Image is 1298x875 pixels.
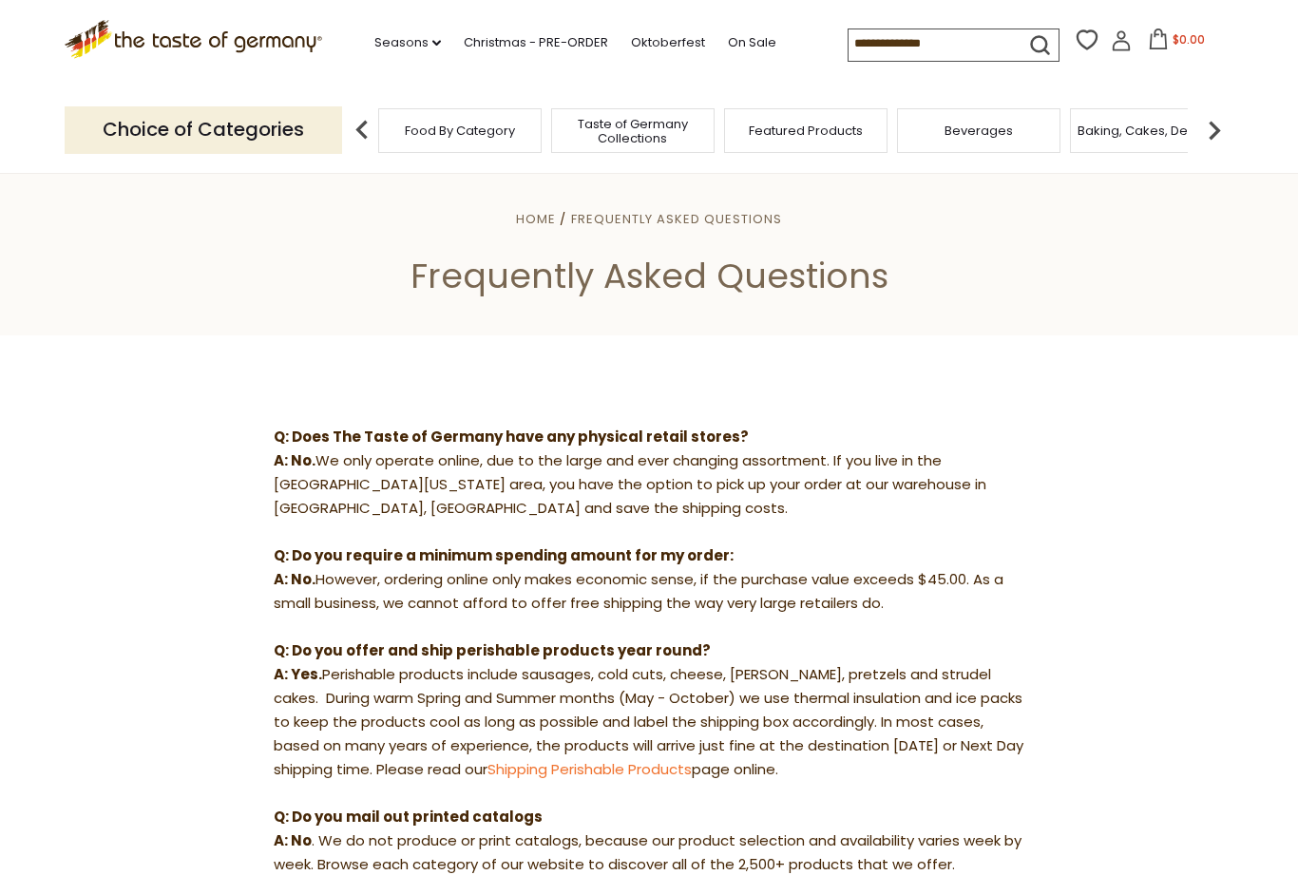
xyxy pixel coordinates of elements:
a: Taste of Germany Collections [557,117,709,145]
a: Home [516,210,556,228]
strong: A: No. [274,450,315,470]
a: Shipping Perishable Products [487,759,692,779]
a: Oktoberfest [631,32,705,53]
p: Choice of Categories [65,106,342,153]
a: Frequently Asked Questions [571,210,782,228]
strong: Q: Do you mail out printed catalogs [274,807,543,827]
h1: Frequently Asked Questions [59,255,1239,297]
button: $0.00 [1136,29,1216,57]
a: Food By Category [405,124,515,138]
strong: A: No. [274,569,315,589]
strong: A: No [274,830,312,850]
img: previous arrow [343,111,381,149]
strong: A: Yes. [274,664,322,684]
img: next arrow [1195,111,1233,149]
strong: Q: Do you offer and ship perishable products year round? [274,640,711,660]
a: Baking, Cakes, Desserts [1078,124,1225,138]
a: Beverages [945,124,1013,138]
a: On Sale [728,32,776,53]
strong: Q: Does The Taste of Germany have any physical retail stores? [274,427,749,447]
a: Seasons [374,32,441,53]
strong: Q: Do you require a minimum spending amount for my order: [274,545,734,565]
a: Christmas - PRE-ORDER [464,32,608,53]
a: Featured Products [749,124,863,138]
span: $0.00 [1173,31,1205,48]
